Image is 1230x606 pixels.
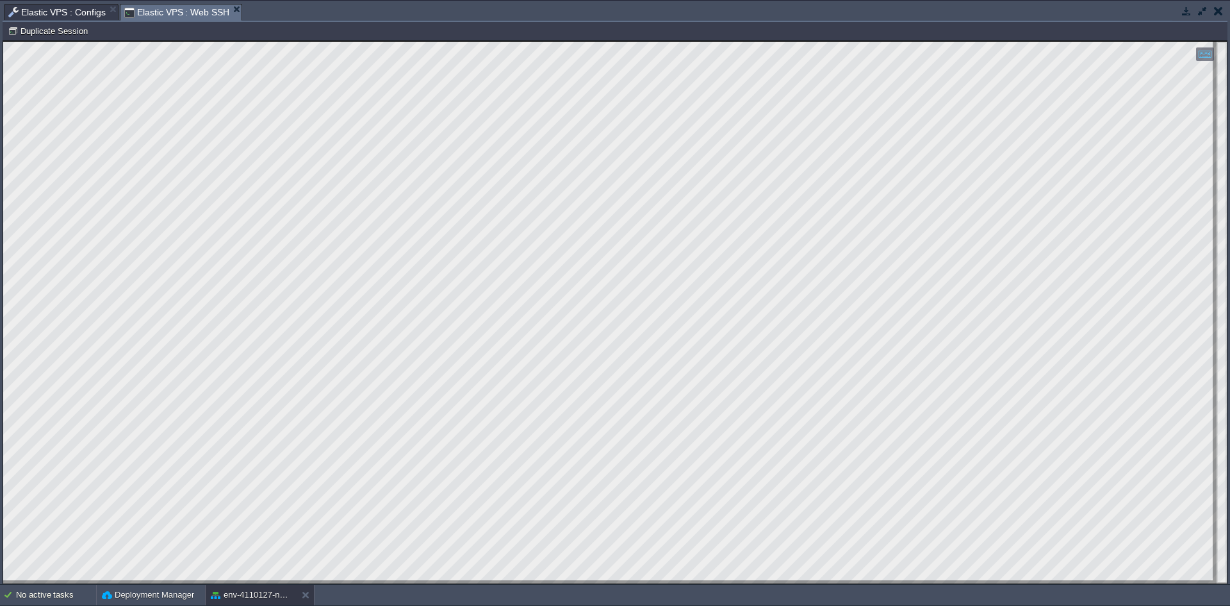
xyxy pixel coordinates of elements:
div: No active tasks [16,585,96,605]
span: Elastic VPS : Configs [8,4,106,20]
button: Deployment Manager [102,589,194,602]
button: Duplicate Session [8,25,92,37]
span: Elastic VPS : Web SSH [124,4,230,21]
button: env-4110127-new expertcloudconsulting site [211,589,291,602]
